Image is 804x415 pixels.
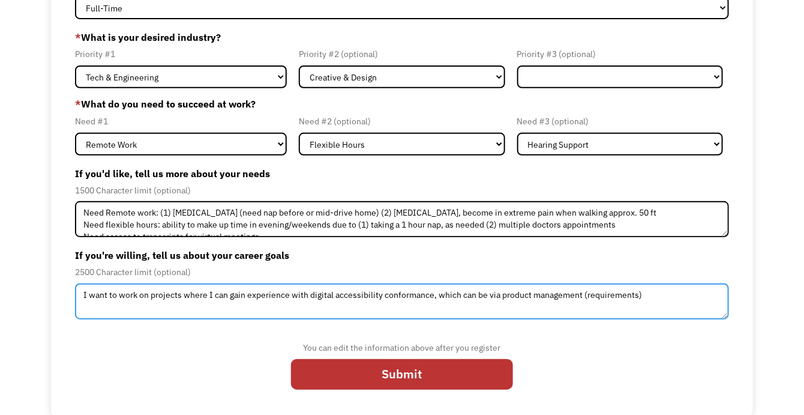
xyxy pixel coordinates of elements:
[75,164,729,183] label: If you'd like, tell us more about your needs
[75,246,729,265] label: If you're willing, tell us about your career goals
[75,28,729,47] label: What is your desired industry?
[75,114,287,129] div: Need #1
[75,183,729,198] div: 1500 Character limit (optional)
[291,341,513,355] div: You can edit the information above after you register
[291,359,513,390] input: Submit
[75,47,287,61] div: Priority #1
[299,114,505,129] div: Need #2 (optional)
[75,97,729,111] label: What do you need to succeed at work?
[517,47,723,61] div: Priority #3 (optional)
[517,114,723,129] div: Need #3 (optional)
[75,265,729,279] div: 2500 Character limit (optional)
[299,47,505,61] div: Priority #2 (optional)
